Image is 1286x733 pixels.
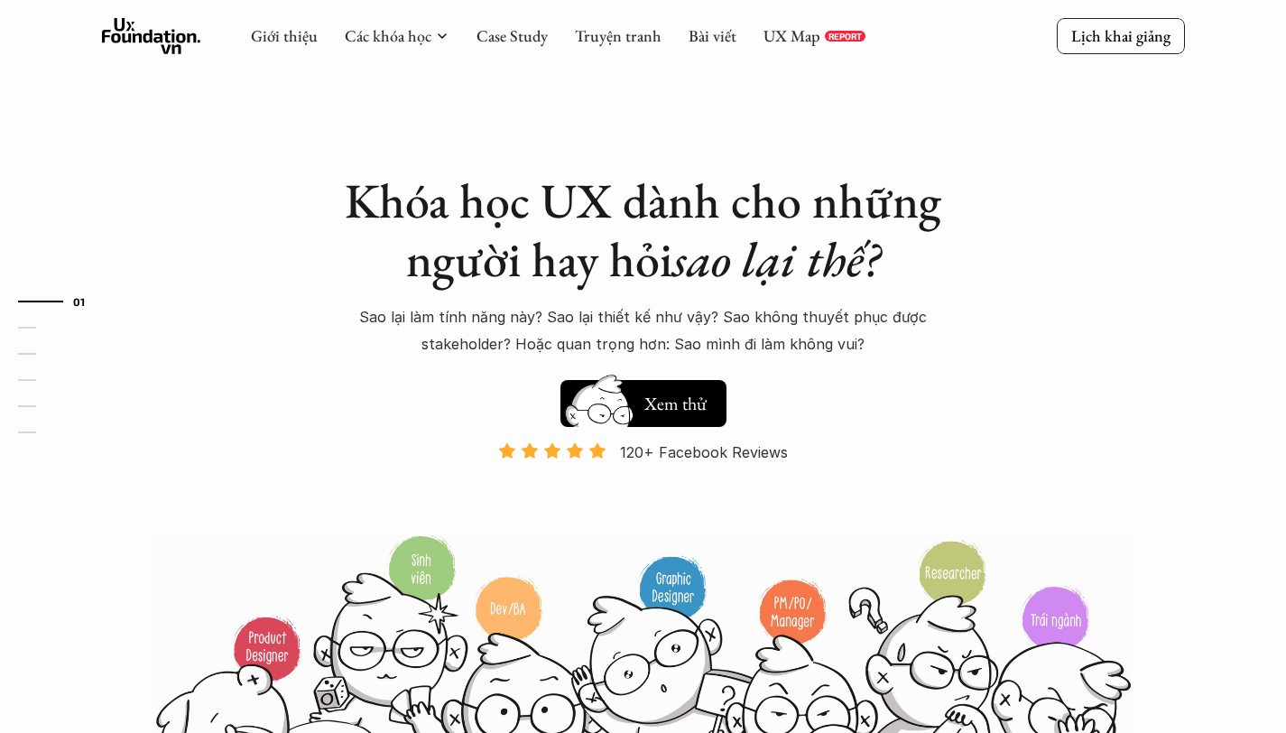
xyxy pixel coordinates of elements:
[620,439,788,466] p: 120+ Facebook Reviews
[1057,18,1185,53] a: Lịch khai giảng
[825,31,865,42] a: REPORT
[328,172,959,289] h1: Khóa học UX dành cho những người hay hỏi
[1071,25,1170,46] p: Lịch khai giảng
[560,371,726,427] a: Xem thử
[575,25,662,46] a: Truyện tranh
[483,441,804,533] a: 120+ Facebook Reviews
[476,25,548,46] a: Case Study
[828,31,862,42] p: REPORT
[18,291,104,312] a: 01
[763,25,820,46] a: UX Map
[251,25,318,46] a: Giới thiệu
[345,25,431,46] a: Các khóa học
[642,391,708,416] h5: Xem thử
[73,294,86,307] strong: 01
[672,227,880,291] em: sao lại thế?
[328,303,959,358] p: Sao lại làm tính năng này? Sao lại thiết kế như vậy? Sao không thuyết phục được stakeholder? Hoặc...
[689,25,736,46] a: Bài viết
